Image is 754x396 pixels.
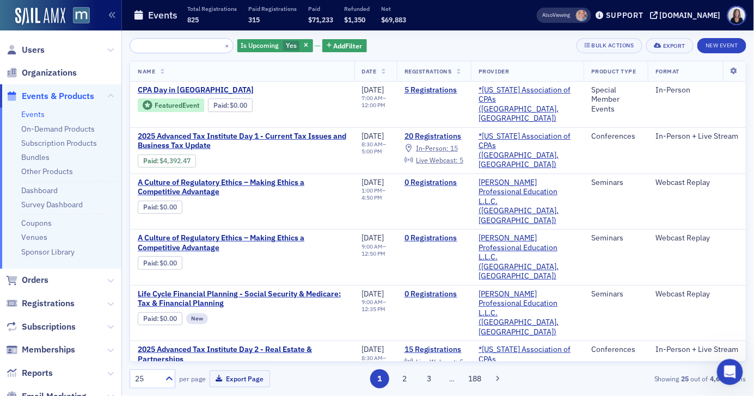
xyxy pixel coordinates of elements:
a: [PERSON_NAME] Professional Education L.L.C. ([GEOGRAPHIC_DATA], [GEOGRAPHIC_DATA]) [479,178,576,226]
time: 12:50 PM [362,250,386,257]
div: Kelly says… [9,149,209,192]
div: – [362,141,389,155]
input: Search… [130,38,234,53]
span: [DATE] [362,177,384,187]
span: Orders [22,274,48,286]
span: Registrations [404,67,452,75]
img: Profile image for Operator [9,117,26,135]
time: 5:00 PM [362,147,383,155]
a: Dashboard [21,185,58,195]
div: Paid: 22 - $439247 [138,154,196,168]
span: Live Webcast : [416,357,458,366]
a: In-Person: 15 [404,144,458,153]
div: Featured Event [155,102,199,108]
button: Home [170,4,191,25]
time: 8:30 AM [362,140,383,148]
a: Paid [143,259,157,267]
span: 2025 Advanced Tax Institute Day 1 - Current Tax Issues and Business Tax Update [138,132,347,151]
button: Upload attachment [52,313,60,321]
div: Webcast Replay [655,289,738,299]
span: A Culture of Regulatory Ethics – Making Ethics a Competitive Advantage [138,178,347,197]
span: Viewing [543,11,571,19]
a: Events [21,109,45,119]
span: $0.00 [160,259,177,267]
span: Memberships [22,344,75,356]
div: Yes [237,39,313,53]
span: More in the Help Center [75,122,178,131]
span: : [143,259,160,267]
p: Refunded [345,5,370,13]
a: Memberships [6,344,75,356]
span: Peters Professional Education L.L.C. (Mechanicsville, VA) [479,289,576,337]
div: [PERSON_NAME] • 1h ago [17,270,103,276]
span: $0.00 [160,203,177,211]
iframe: Intercom live chat [717,359,743,385]
time: 12:00 PM [362,101,386,109]
span: Peters Professional Education L.L.C. (Mechanicsville, VA) [479,233,576,281]
div: Export [663,43,685,49]
span: Organizations [22,67,77,79]
div: Support [606,10,643,20]
a: Subscriptions [6,321,76,333]
time: 1:00 PM [362,187,383,194]
button: go back [7,4,28,25]
span: Peters Professional Education L.L.C. (Mechanicsville, VA) [479,178,576,226]
p: Active [53,14,75,24]
button: 3 [420,369,439,388]
time: 12:35 PM [362,305,386,313]
div: Also, recieving same issue trying to access reports [48,156,200,177]
p: Paid [308,5,333,13]
span: $71,233 [308,15,333,24]
span: Date [362,67,377,75]
div: Thanks for bringing this to our attention, we will work on a fix. [17,240,170,261]
button: Export [646,38,694,53]
img: SailAMX [15,8,65,25]
img: Profile image for Aidan [31,6,48,23]
a: 0 Registrations [404,289,463,299]
div: Thank you [152,287,209,311]
a: *[US_STATE] Association of CPAs ([GEOGRAPHIC_DATA], [GEOGRAPHIC_DATA]) [479,85,576,123]
div: Paid: 5 - $0 [208,98,253,112]
a: *[US_STATE] Association of CPAs ([GEOGRAPHIC_DATA], [GEOGRAPHIC_DATA]) [479,132,576,170]
a: Organizations [6,67,77,79]
span: : [143,203,160,211]
div: Close [191,4,211,24]
span: Profile [727,6,746,25]
img: SailAMX [73,7,90,24]
div: Paid: 0 - $0 [138,201,182,214]
div: Paid: 0 - $0 [138,256,182,269]
span: Subscriptions [22,321,76,333]
span: Life Cycle Financial Planning - Social Security & Medicare: Tax & Financial Planning [138,289,347,308]
span: Format [655,67,679,75]
span: 315 [248,15,260,24]
button: Gif picker [34,313,43,321]
div: Exporting Data [34,44,209,73]
div: joined the conversation [47,194,186,204]
span: Users [22,44,45,56]
p: Paid Registrations [248,5,297,13]
span: [DATE] [362,131,384,141]
a: 2025 Advanced Tax Institute Day 2 - Real Estate & Partnerships [138,345,347,364]
a: Live Webcast: 5 [404,357,463,366]
div: Paid: 0 - $0 [138,312,182,325]
span: Registrations [22,298,75,310]
button: Emoji picker [17,313,26,321]
time: 8:30 AM [362,354,383,362]
a: Events & Products [6,90,94,102]
p: Total Registrations [187,5,237,13]
button: 188 [465,369,485,388]
div: – [362,355,389,369]
span: Add Filter [334,41,363,51]
div: In-Person + Live Stream [655,345,738,355]
a: 5 Registrations [404,85,463,95]
textarea: Message… [9,290,209,308]
div: Aidan says… [9,192,209,217]
strong: Exporting Data [45,54,109,63]
a: 0 Registrations [404,178,463,188]
div: Webcast Replay [655,178,738,188]
div: – [362,299,389,313]
a: CPA Day in [GEOGRAPHIC_DATA] [138,85,346,95]
button: Export Page [210,370,270,387]
label: per page [179,374,206,383]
